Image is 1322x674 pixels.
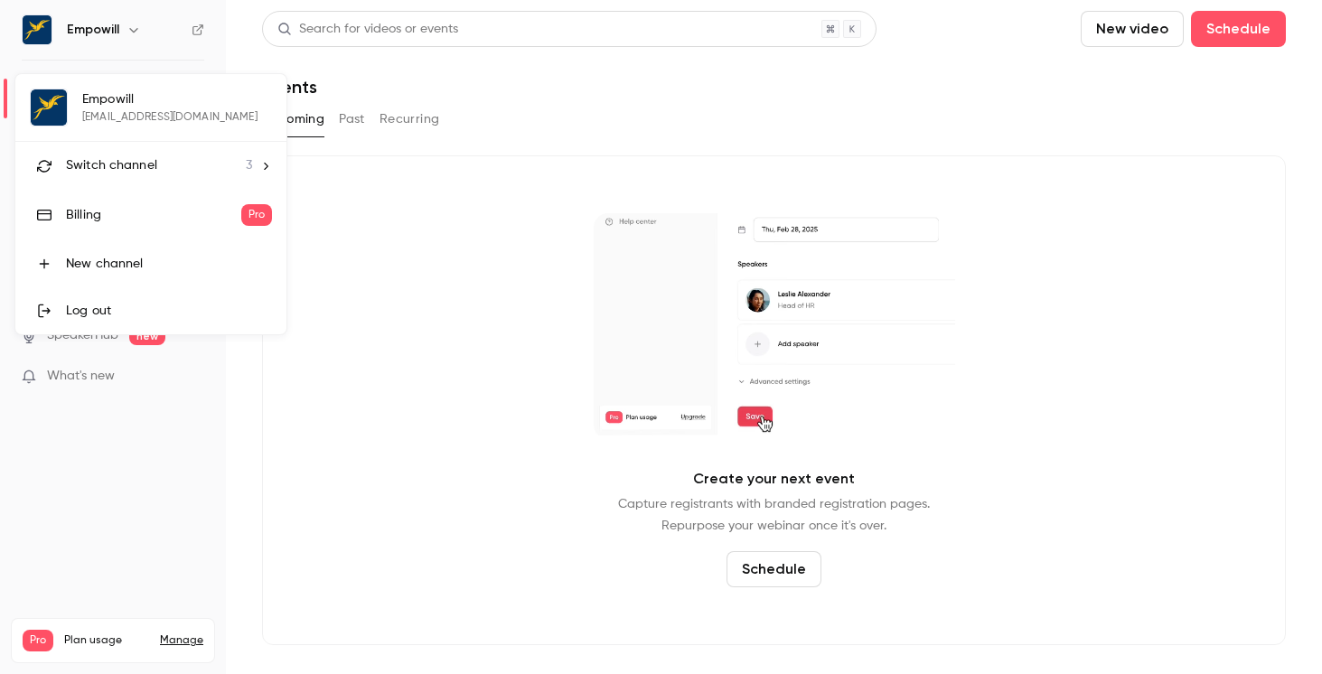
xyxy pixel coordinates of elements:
div: Billing [66,206,241,224]
div: New channel [66,255,272,273]
span: Switch channel [66,156,157,175]
div: Log out [66,302,272,320]
span: 3 [246,156,252,175]
span: Pro [241,204,272,226]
